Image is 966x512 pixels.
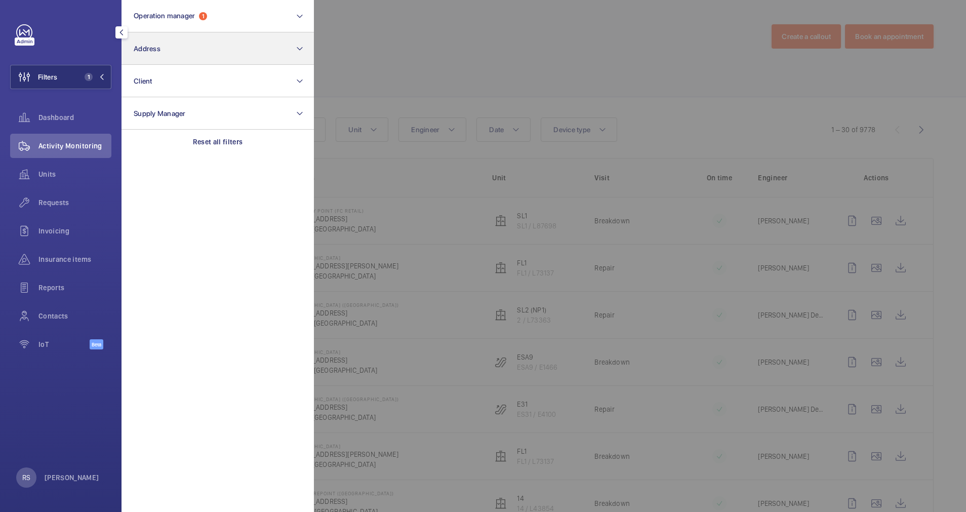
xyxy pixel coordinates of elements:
span: Dashboard [38,112,111,123]
span: Contacts [38,311,111,321]
span: Requests [38,198,111,208]
button: Filters1 [10,65,111,89]
span: Insurance items [38,254,111,264]
span: Activity Monitoring [38,141,111,151]
span: Invoicing [38,226,111,236]
span: IoT [38,339,90,349]
span: Beta [90,339,103,349]
span: Units [38,169,111,179]
p: [PERSON_NAME] [45,472,99,483]
p: RS [22,472,30,483]
span: Reports [38,283,111,293]
span: Filters [38,72,57,82]
span: 1 [85,73,93,81]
